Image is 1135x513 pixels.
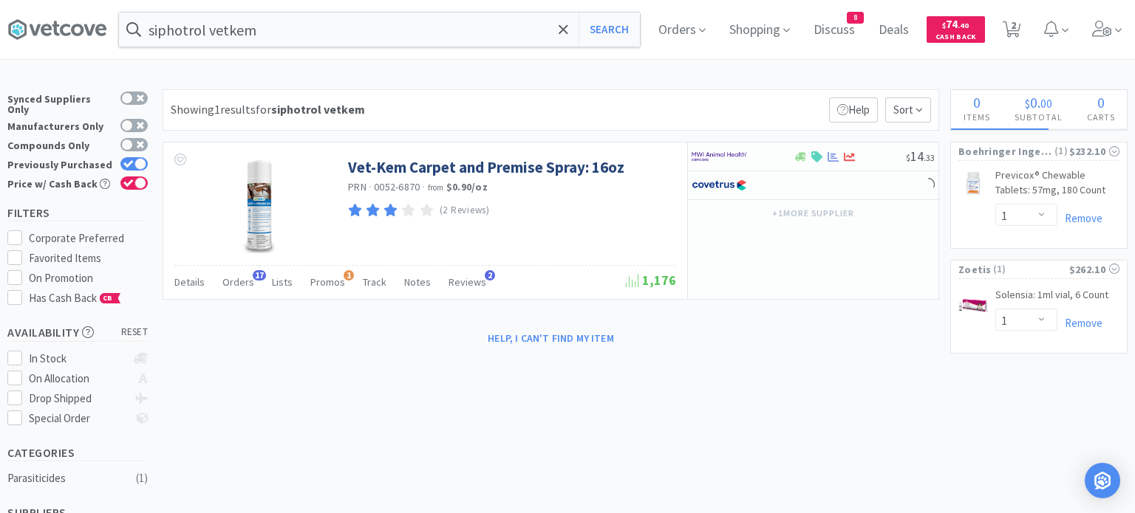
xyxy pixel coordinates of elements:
[369,180,372,193] span: ·
[363,275,386,289] span: Track
[272,275,293,289] span: Lists
[422,180,425,193] span: ·
[997,25,1027,38] a: 2
[7,92,113,114] div: Synced Suppliers Only
[995,168,1119,203] a: Previcox® Chewable Tablets: 57mg, 180 Count
[935,33,976,43] span: Cash Back
[942,17,969,31] span: 74
[829,97,878,123] p: Help
[873,24,915,37] a: Deals
[446,180,488,193] strong: $0.90 / oz
[924,152,935,163] span: . 33
[119,13,640,47] input: Search by item, sku, manufacturer, ingredient, size...
[29,390,127,407] div: Drop Shipped
[973,93,981,111] span: 0
[7,204,148,221] h5: Filters
[29,370,127,388] div: On Allocation
[958,289,988,319] img: 77f230a4f4b04af59458bd3fed6a6656_494019.png
[136,469,148,487] div: ( 1 )
[1002,95,1074,110] div: .
[7,138,113,151] div: Compounds Only
[808,24,861,37] a: Discuss8
[29,350,127,368] div: In Stock
[579,13,640,47] button: Search
[29,269,149,287] div: On Promotion
[253,270,266,280] span: 17
[1069,261,1119,278] div: $262.10
[29,230,149,247] div: Corporate Preferred
[7,444,148,461] h5: Categories
[100,294,115,303] span: CB
[942,21,946,30] span: $
[1057,316,1102,330] a: Remove
[7,469,127,487] div: Parasiticides
[404,275,431,289] span: Notes
[958,261,992,278] span: Zoetis
[428,182,444,193] span: from
[374,180,420,193] span: 0052-6870
[951,110,1002,124] h4: Items
[485,270,495,280] span: 2
[992,262,1069,277] span: ( 1 )
[1053,144,1069,159] span: ( 1 )
[7,324,148,341] h5: Availability
[1002,110,1074,124] h4: Subtotal
[29,410,127,427] div: Special Order
[626,272,676,289] span: 1,176
[906,148,935,165] span: 14
[906,152,910,163] span: $
[692,145,747,168] img: f6b2451649754179b5b4e0c70c3f7cb0_2.png
[692,174,747,196] img: 77fca1acd8b6420a9015268ca798ef17_1.png
[1057,211,1102,225] a: Remove
[29,249,149,267] div: Favorited Items
[211,157,307,253] img: d672aae494c94859b4ec3f5894e668ca_268980.png
[7,176,113,189] div: Price w/ Cash Back
[995,288,1108,309] a: Solensia: 1ml vial, 6 Count
[348,180,367,193] a: PRN
[1025,96,1030,111] span: $
[765,203,862,224] button: +1more supplier
[271,102,365,117] strong: siphotrol vetkem
[1030,93,1037,111] span: 0
[848,13,863,23] span: 8
[348,157,624,177] a: Vet-Kem Carpet and Premise Spray: 16oz
[1069,143,1119,159] div: $232.10
[449,275,486,289] span: Reviews
[7,119,113,131] div: Manufacturers Only
[7,157,113,170] div: Previously Purchased
[174,275,205,289] span: Details
[256,102,365,117] span: for
[958,21,969,30] span: . 40
[440,203,490,218] p: (2 Reviews)
[927,10,985,49] a: $74.40Cash Back
[121,325,149,340] span: reset
[958,143,1053,159] span: Boehringer Ingelheim
[310,275,345,289] span: Promos
[1074,110,1127,124] h4: Carts
[1040,96,1052,111] span: 00
[1097,93,1105,111] span: 0
[1085,463,1120,498] div: Open Intercom Messenger
[222,275,254,289] span: Orders
[958,171,988,195] img: cc3d92a78613446ead0adcfa09354498_487001.png
[29,291,121,305] span: Has Cash Back
[885,97,931,123] span: Sort
[344,270,354,280] span: 1
[479,326,623,351] button: Help, I can't find my item
[171,100,365,120] div: Showing 1 results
